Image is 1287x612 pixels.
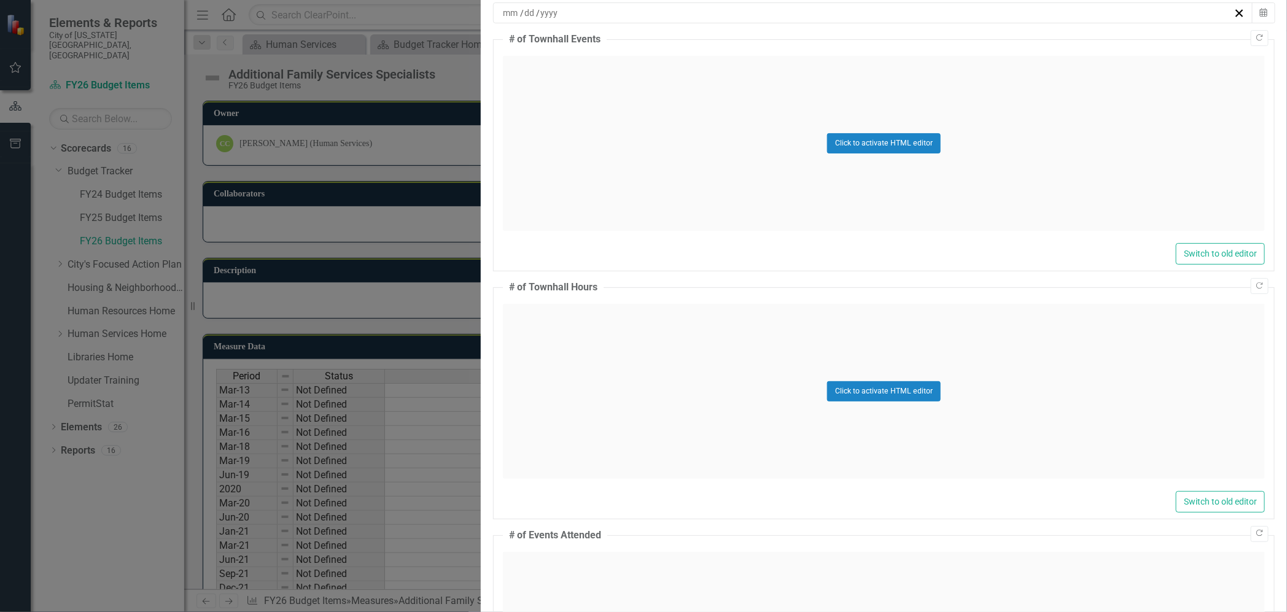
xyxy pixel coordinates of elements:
[1176,491,1265,513] button: Switch to old editor
[1176,243,1265,265] button: Switch to old editor
[520,7,524,18] span: /
[503,281,604,295] legend: # of Townhall Hours
[524,7,536,19] input: dd
[536,7,540,18] span: /
[827,381,941,401] button: Click to activate HTML editor
[540,7,559,19] input: yyyy
[827,133,941,153] button: Click to activate HTML editor
[503,33,607,47] legend: # of Townhall Events
[503,529,607,543] legend: # of Events Attended
[502,7,520,19] input: mm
